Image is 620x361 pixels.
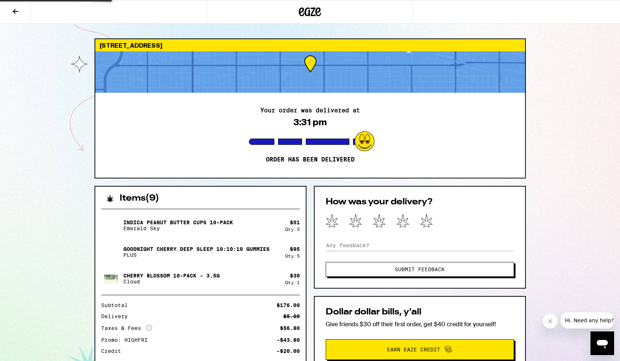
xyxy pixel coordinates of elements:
div: $5.00 [283,314,300,319]
iframe: Button to launch messaging window [590,331,614,355]
div: $ 95 [290,246,300,252]
h2: Items ( 9 ) [120,194,159,203]
p: Goodnight Cherry Deep Sleep 10:10:10 Gummies [123,246,270,252]
p: PLUS [123,252,270,258]
p: Emerald Sky [123,225,233,231]
button: Earn Eaze Credit [326,339,514,360]
p: Order has been delivered [266,156,354,163]
div: Credit [101,348,126,354]
p: Cloud [123,279,220,285]
p: Cherry Blossom 10-Pack - 3.5g [123,273,220,279]
iframe: Close message [543,314,558,328]
img: Goodnight Cherry Deep Sleep 10:10:10 Gummies [101,242,122,262]
img: Cherry Blossom 10-Pack - 3.5g [101,268,122,289]
div: Qty: 5 [285,253,300,258]
span: Earn Eaze Credit [387,347,440,352]
div: Promo: HIGHFRI [101,337,153,343]
div: -$43.80 [277,337,300,343]
div: Taxes & Fees [101,325,152,331]
div: Qty: 1 [285,280,300,285]
p: Give friends $30 off their first order, get $40 credit for yourself! [326,320,514,328]
div: -$20.00 [277,348,300,354]
div: $56.80 [280,326,300,331]
div: $ 51 [290,219,300,225]
iframe: Message from company [561,312,614,328]
div: Qty: 3 [285,227,300,232]
div: 3:31 pm [294,117,327,127]
h2: How was your delivery? [326,198,514,207]
input: Any feedback? [326,240,514,251]
h2: Your order was delivered at [260,108,360,113]
button: Submit Feedback [326,262,514,277]
span: Submit Feedback [395,267,445,272]
img: Indica Peanut Butter Cups 10-Pack [101,215,122,236]
h2: Dollar dollar bills, y'all [326,308,514,317]
div: $ 30 [290,273,300,279]
div: $176.00 [277,303,300,308]
div: Delivery [101,314,133,319]
div: [STREET_ADDRESS] [95,39,525,51]
div: Subtotal [101,303,133,308]
p: Indica Peanut Butter Cups 10-Pack [123,219,233,225]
